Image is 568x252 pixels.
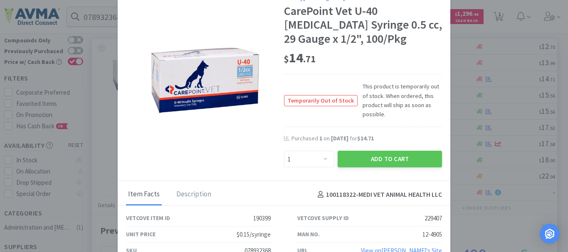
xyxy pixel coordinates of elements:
div: CarePoint Vet U-40 [MEDICAL_DATA] Syringe 0.5 cc, 29 Gauge x 1/2", 100/Pkg [284,4,442,46]
span: [DATE] [331,135,348,142]
div: 229407 [425,213,442,223]
span: This product is temporarily out of stock. When ordered, this product will ship as soon as possible. [358,82,442,119]
span: 1 [319,135,322,142]
span: . 71 [303,53,316,65]
span: 14 [284,49,316,66]
div: 190399 [253,213,271,223]
img: c71184aa15344ccca60f7e7fac306c83_229407.jpeg [151,26,259,134]
div: $0.15/syringe [237,230,271,240]
div: Vetcove Item ID [126,213,170,223]
div: Open Intercom Messenger [540,224,560,244]
div: Description [174,184,213,205]
div: Man No. [297,230,320,239]
span: $14.71 [357,135,374,142]
span: $ [284,53,289,65]
div: Vetcove Supply ID [297,213,349,223]
h4: 100118322 - MEDI VET ANIMAL HEALTH LLC [314,189,442,200]
div: Item Facts [126,184,162,205]
div: Unit Price [126,230,156,239]
div: Purchased on for [291,135,442,143]
div: 12-4905 [422,230,442,240]
span: Temporarily Out of Stock [284,95,357,105]
button: Add to Cart [338,151,442,167]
